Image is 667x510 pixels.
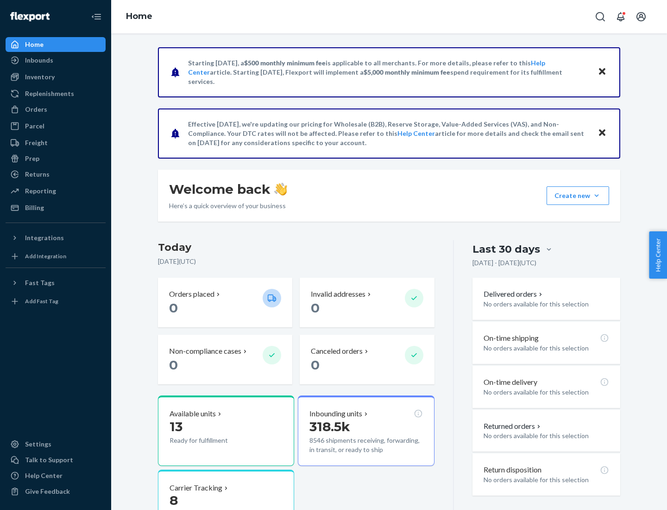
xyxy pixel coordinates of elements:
[6,102,106,117] a: Orders
[169,357,178,373] span: 0
[311,289,365,300] p: Invalid addresses
[274,183,287,196] img: hand-wave emoji
[6,468,106,483] a: Help Center
[6,294,106,309] a: Add Fast Tag
[6,86,106,101] a: Replenishments
[311,300,320,316] span: 0
[6,151,106,166] a: Prep
[298,395,434,466] button: Inbounding units318.5k8546 shipments receiving, forwarding, in transit, or ready to ship
[484,465,541,475] p: Return disposition
[472,258,536,268] p: [DATE] - [DATE] ( UTC )
[170,408,216,419] p: Available units
[25,56,53,65] div: Inbounds
[158,257,434,266] p: [DATE] ( UTC )
[25,455,73,465] div: Talk to Support
[25,487,70,496] div: Give Feedback
[6,230,106,245] button: Integrations
[311,346,363,357] p: Canceled orders
[25,105,47,114] div: Orders
[25,138,48,147] div: Freight
[170,419,182,434] span: 13
[25,278,55,287] div: Fast Tags
[6,275,106,290] button: Fast Tags
[169,300,178,316] span: 0
[484,431,609,440] p: No orders available for this selection
[25,440,51,449] div: Settings
[484,333,539,344] p: On-time shipping
[309,419,350,434] span: 318.5k
[25,203,44,212] div: Billing
[6,167,106,182] a: Returns
[6,437,106,452] a: Settings
[25,471,63,480] div: Help Center
[611,7,630,26] button: Open notifications
[6,484,106,499] button: Give Feedback
[6,70,106,84] a: Inventory
[169,201,287,210] p: Here’s a quick overview of your business
[169,181,287,198] h1: Welcome back
[309,408,362,419] p: Inbounding units
[547,186,609,205] button: Create new
[25,72,55,82] div: Inventory
[596,65,608,79] button: Close
[591,7,610,26] button: Open Search Box
[25,297,58,305] div: Add Fast Tag
[158,335,292,384] button: Non-compliance cases 0
[300,335,434,384] button: Canceled orders 0
[170,436,255,445] p: Ready for fulfillment
[6,249,106,264] a: Add Integration
[364,68,450,76] span: $5,000 monthly minimum fee
[6,37,106,52] a: Home
[25,89,74,98] div: Replenishments
[632,7,650,26] button: Open account menu
[300,278,434,327] button: Invalid addresses 0
[484,300,609,309] p: No orders available for this selection
[169,289,214,300] p: Orders placed
[158,395,294,466] button: Available units13Ready for fulfillment
[25,186,56,196] div: Reporting
[6,53,106,68] a: Inbounds
[484,289,544,300] button: Delivered orders
[6,119,106,134] a: Parcel
[25,252,66,260] div: Add Integration
[649,231,667,279] button: Help Center
[169,346,241,357] p: Non-compliance cases
[25,170,50,179] div: Returns
[87,7,106,26] button: Close Navigation
[397,129,435,137] a: Help Center
[188,58,589,86] p: Starting [DATE], a is applicable to all merchants. For more details, please refer to this article...
[25,233,64,242] div: Integrations
[25,40,44,49] div: Home
[6,453,106,467] a: Talk to Support
[484,421,542,432] button: Returned orders
[484,388,609,397] p: No orders available for this selection
[158,240,434,255] h3: Today
[158,278,292,327] button: Orders placed 0
[170,492,178,508] span: 8
[10,12,50,21] img: Flexport logo
[484,475,609,484] p: No orders available for this selection
[596,127,608,140] button: Close
[472,242,540,256] div: Last 30 days
[484,377,537,388] p: On-time delivery
[6,200,106,215] a: Billing
[188,120,589,147] p: Effective [DATE], we're updating our pricing for Wholesale (B2B), Reserve Storage, Value-Added Se...
[309,436,422,454] p: 8546 shipments receiving, forwarding, in transit, or ready to ship
[119,3,160,30] ol: breadcrumbs
[244,59,326,67] span: $500 monthly minimum fee
[126,11,152,21] a: Home
[311,357,320,373] span: 0
[6,135,106,150] a: Freight
[170,483,222,493] p: Carrier Tracking
[6,184,106,198] a: Reporting
[25,154,39,163] div: Prep
[25,121,44,131] div: Parcel
[484,344,609,353] p: No orders available for this selection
